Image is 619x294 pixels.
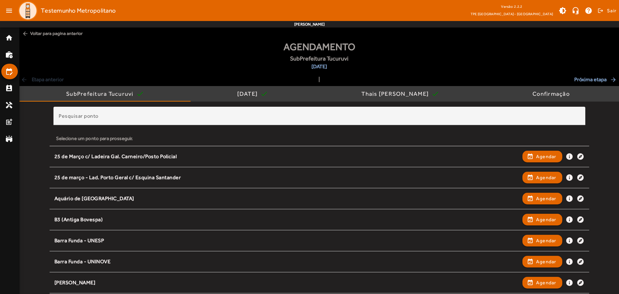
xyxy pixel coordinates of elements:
[577,153,584,160] mat-icon: explore
[566,237,573,245] mat-icon: info
[319,76,320,83] span: |
[536,174,556,181] span: Agendar
[577,237,584,245] mat-icon: explore
[577,174,584,181] mat-icon: explore
[290,63,348,71] span: [DATE]
[260,90,268,98] mat-icon: check
[607,5,616,16] span: Sair
[56,135,583,142] div: Selecione um ponto para prosseguir.
[54,153,519,160] div: 25 de Março c/ Ladeira Gal. Carneiro/Posto Policial
[566,153,573,160] mat-icon: info
[532,91,572,97] div: Confirmação
[284,39,355,54] span: Agendamento
[237,91,261,97] div: [DATE]
[54,174,519,181] div: 25 de março - Lad. Porto Geral c/ Esquina Santander
[577,258,584,266] mat-icon: explore
[610,76,618,83] mat-icon: arrow_forward
[54,258,519,265] div: Barra Funda - UNINOVE
[522,235,562,246] button: Agendar
[16,1,116,20] a: Testemunho Metropolitano
[19,27,619,39] span: Voltar para pagina anterior
[566,279,573,287] mat-icon: info
[471,3,553,11] div: Versão: 2.2.2
[290,54,348,63] span: SubPrefeitura Tucuruvi
[536,279,556,287] span: Agendar
[577,195,584,202] mat-icon: explore
[522,151,562,162] button: Agendar
[566,195,573,202] mat-icon: info
[522,256,562,267] button: Agendar
[59,113,99,119] mat-label: Pesquisar ponto
[54,195,519,202] div: Aquário de [GEOGRAPHIC_DATA]
[54,279,519,286] div: [PERSON_NAME]
[566,258,573,266] mat-icon: info
[597,6,616,16] button: Sair
[5,101,13,109] mat-icon: handyman
[471,11,553,17] span: TPE [GEOGRAPHIC_DATA] - [GEOGRAPHIC_DATA]
[536,258,556,266] span: Agendar
[577,279,584,287] mat-icon: explore
[5,51,13,59] mat-icon: work_history
[566,174,573,181] mat-icon: info
[522,277,562,289] button: Agendar
[5,135,13,143] mat-icon: stadium
[522,193,562,204] button: Agendar
[431,90,439,98] mat-icon: check
[574,76,618,83] span: Próxima etapa
[5,34,13,42] mat-icon: home
[577,216,584,223] mat-icon: explore
[41,5,116,16] span: Testemunho Metropolitano
[54,237,519,244] div: Barra Funda - UNESP
[536,153,556,160] span: Agendar
[22,30,29,37] mat-icon: arrow_back
[536,216,556,223] span: Agendar
[18,1,38,20] img: Logo TPE
[66,91,136,97] div: SubPrefeitura Tucuruvi
[536,195,556,202] span: Agendar
[3,4,16,17] mat-icon: menu
[361,91,431,97] div: Thais [PERSON_NAME]
[522,172,562,183] button: Agendar
[5,84,13,92] mat-icon: perm_contact_calendar
[136,90,144,98] mat-icon: check
[5,118,13,126] mat-icon: post_add
[522,214,562,225] button: Agendar
[536,237,556,245] span: Agendar
[54,216,519,223] div: B3 (Antiga Bovespa)
[5,68,13,75] mat-icon: edit_calendar
[566,216,573,223] mat-icon: info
